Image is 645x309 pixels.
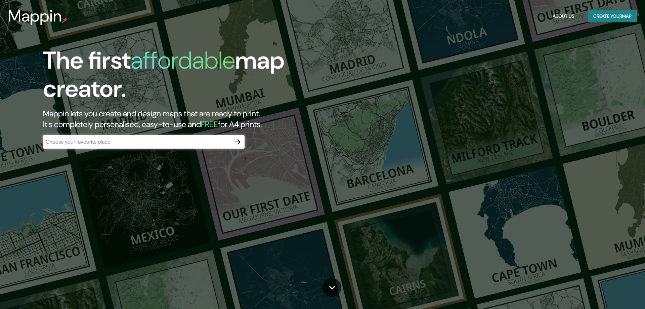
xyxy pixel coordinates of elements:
[588,10,637,23] button: Create yourmap
[43,108,365,130] h2: Mappin lets you create and design maps that are ready to print. It's completely personalised, eas...
[43,138,231,146] input: Choose your favourite place
[201,119,218,129] h5: FREE
[8,7,62,26] h3: Mappin
[550,10,577,23] button: About Us
[62,17,68,23] img: mappin-pin
[43,46,365,108] h1: The first map creator.
[131,45,235,76] h1: affordable
[585,283,638,302] iframe: Help widget launcher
